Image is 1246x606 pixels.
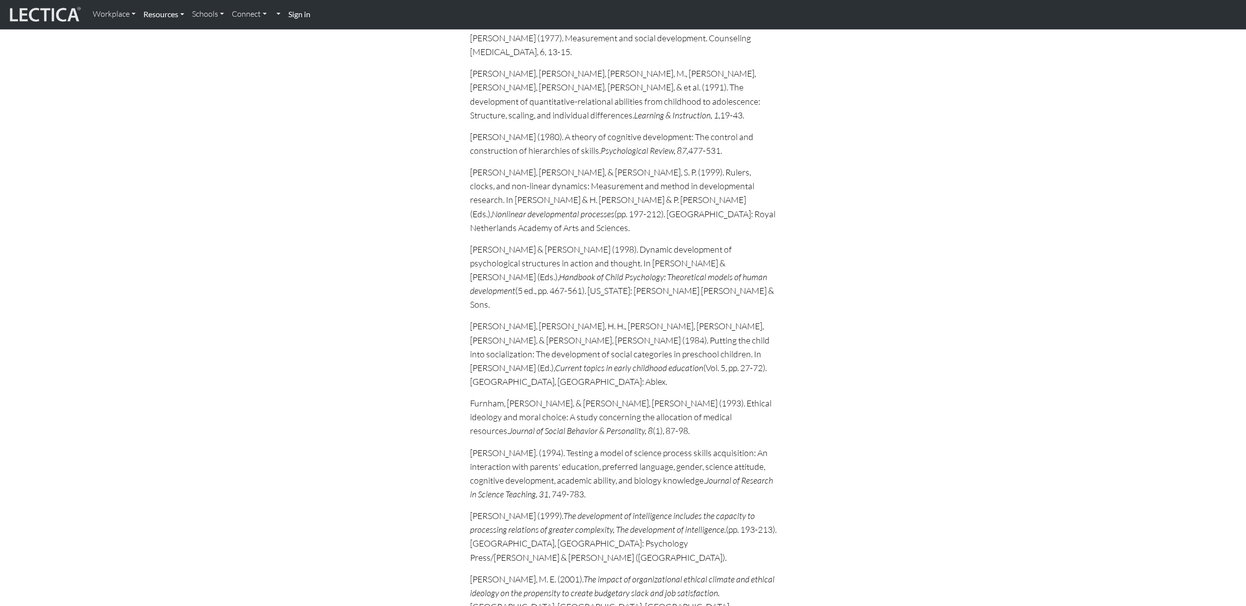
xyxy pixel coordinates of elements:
[634,110,720,120] i: Learning & Instruction, 1,
[470,130,776,157] p: [PERSON_NAME] (1980). A theory of cognitive development: The control and construction of hierarch...
[601,145,688,156] i: Psychological Review, 87,
[470,319,776,388] p: [PERSON_NAME], [PERSON_NAME], H. H., [PERSON_NAME], [PERSON_NAME], [PERSON_NAME], & [PERSON_NAME]...
[509,425,653,436] em: Journal of Social Behavior & Personality, 8
[470,165,776,234] p: [PERSON_NAME], [PERSON_NAME], & [PERSON_NAME], S. P. (1999). Rulers, clocks, and non-linear dynam...
[7,5,81,24] img: lecticalive
[228,4,271,25] a: Connect
[470,66,776,122] p: [PERSON_NAME], [PERSON_NAME], [PERSON_NAME], M., [PERSON_NAME], [PERSON_NAME], [PERSON_NAME], [PE...
[188,4,228,25] a: Schools
[470,509,776,564] p: [PERSON_NAME] (1999). (pp. 193-213). [GEOGRAPHIC_DATA], [GEOGRAPHIC_DATA]: Psychology Press/[PERS...
[470,31,776,58] p: [PERSON_NAME] (1977). Measurement and social development. Counseling [MEDICAL_DATA], 6, 13-15.
[139,4,188,25] a: Resources
[470,510,755,535] i: The development of intelligence includes the capacity to processing relations of greater complexi...
[470,574,775,598] em: The impact of organizational ethical climate and ethical ideology on the propensity to create bud...
[284,4,314,25] a: Sign in
[470,396,776,437] p: Furnham, [PERSON_NAME], & [PERSON_NAME], [PERSON_NAME] (1993). Ethical ideology and moral choice:...
[492,208,614,219] i: Nonlinear developmental processes
[470,242,776,312] p: [PERSON_NAME] & [PERSON_NAME] (1998). Dynamic development of psychological structures in action a...
[89,4,139,25] a: Workplace
[555,362,703,373] i: Current topics in early childhood education
[470,446,776,501] p: [PERSON_NAME]. (1994). Testing a model of science process skills acquisition: An interaction with...
[288,9,310,19] strong: Sign in
[470,271,767,296] i: Handbook of Child Psychology: Theoretical models of human development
